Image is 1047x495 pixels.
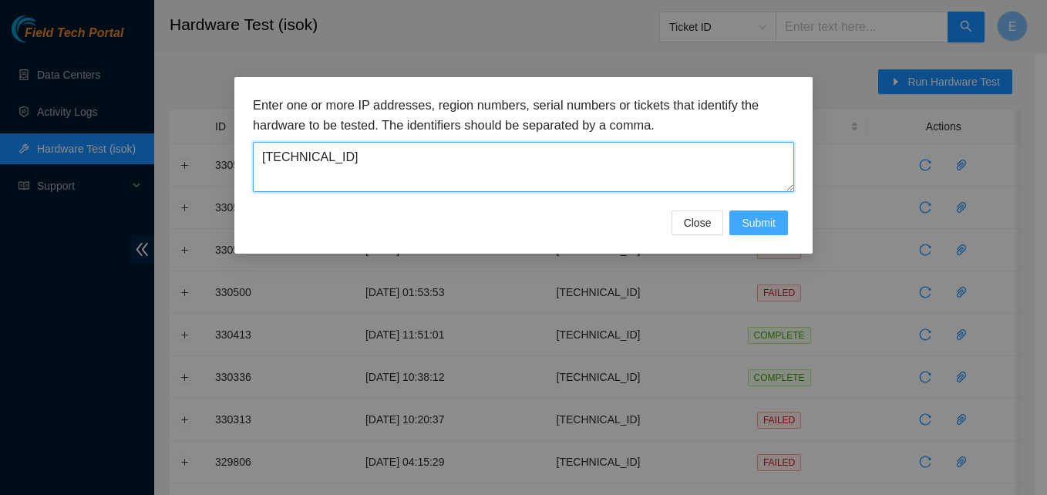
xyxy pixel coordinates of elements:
[684,214,712,231] span: Close
[253,142,794,192] textarea: [TECHNICAL_ID]
[742,214,776,231] span: Submit
[729,210,788,235] button: Submit
[672,210,724,235] button: Close
[253,96,794,135] h3: Enter one or more IP addresses, region numbers, serial numbers or tickets that identify the hardw...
